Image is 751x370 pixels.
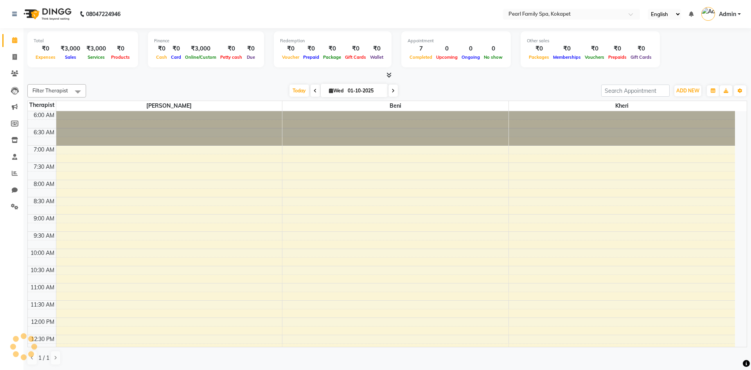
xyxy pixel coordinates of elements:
span: Gift Cards [629,54,654,60]
span: beni [282,101,508,111]
div: ₹3,000 [83,44,109,53]
div: ₹0 [301,44,321,53]
span: Cash [154,54,169,60]
span: Filter Therapist [32,87,68,94]
div: 7:30 AM [32,163,56,171]
div: 9:30 AM [32,232,56,240]
div: 11:00 AM [29,283,56,292]
span: Package [321,54,343,60]
span: Kheri [509,101,735,111]
div: 12:30 PM [29,335,56,343]
div: 6:30 AM [32,128,56,137]
span: Online/Custom [183,54,218,60]
div: Appointment [408,38,505,44]
span: Petty cash [218,54,244,60]
span: 1 / 1 [38,354,49,362]
div: ₹0 [109,44,132,53]
span: Wallet [368,54,385,60]
div: Therapist [28,101,56,109]
span: Card [169,54,183,60]
div: 0 [460,44,482,53]
span: Voucher [280,54,301,60]
div: 10:30 AM [29,266,56,274]
div: ₹0 [34,44,57,53]
span: Packages [527,54,551,60]
span: Prepaid [301,54,321,60]
div: ₹0 [606,44,629,53]
span: Completed [408,54,434,60]
div: 0 [434,44,460,53]
div: Finance [154,38,258,44]
div: ₹0 [551,44,583,53]
button: ADD NEW [674,85,701,96]
div: ₹0 [527,44,551,53]
span: Gift Cards [343,54,368,60]
div: ₹0 [343,44,368,53]
span: Ongoing [460,54,482,60]
span: Services [86,54,107,60]
span: ADD NEW [676,88,699,94]
span: Admin [719,10,736,18]
span: Expenses [34,54,57,60]
div: 8:30 AM [32,197,56,206]
span: Products [109,54,132,60]
div: 8:00 AM [32,180,56,188]
span: Sales [63,54,78,60]
div: Redemption [280,38,385,44]
div: 9:00 AM [32,215,56,223]
div: ₹0 [321,44,343,53]
div: ₹0 [218,44,244,53]
div: ₹3,000 [183,44,218,53]
div: ₹0 [244,44,258,53]
div: 6:00 AM [32,111,56,119]
div: Other sales [527,38,654,44]
input: Search Appointment [601,85,670,97]
div: ₹0 [583,44,606,53]
div: ₹0 [154,44,169,53]
div: 11:30 AM [29,301,56,309]
span: Upcoming [434,54,460,60]
div: ₹0 [368,44,385,53]
span: Due [245,54,257,60]
b: 08047224946 [86,3,120,25]
span: Prepaids [606,54,629,60]
div: 12:00 PM [29,318,56,326]
div: 10:00 AM [29,249,56,257]
div: 0 [482,44,505,53]
div: Total [34,38,132,44]
span: [PERSON_NAME] [56,101,282,111]
img: logo [20,3,74,25]
span: No show [482,54,505,60]
span: Vouchers [583,54,606,60]
span: Today [289,85,309,97]
div: ₹3,000 [57,44,83,53]
div: ₹0 [629,44,654,53]
span: Memberships [551,54,583,60]
img: Admin [701,7,715,21]
div: 7:00 AM [32,146,56,154]
input: 2025-10-01 [345,85,384,97]
div: 7 [408,44,434,53]
div: ₹0 [280,44,301,53]
div: ₹0 [169,44,183,53]
span: Wed [327,88,345,94]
